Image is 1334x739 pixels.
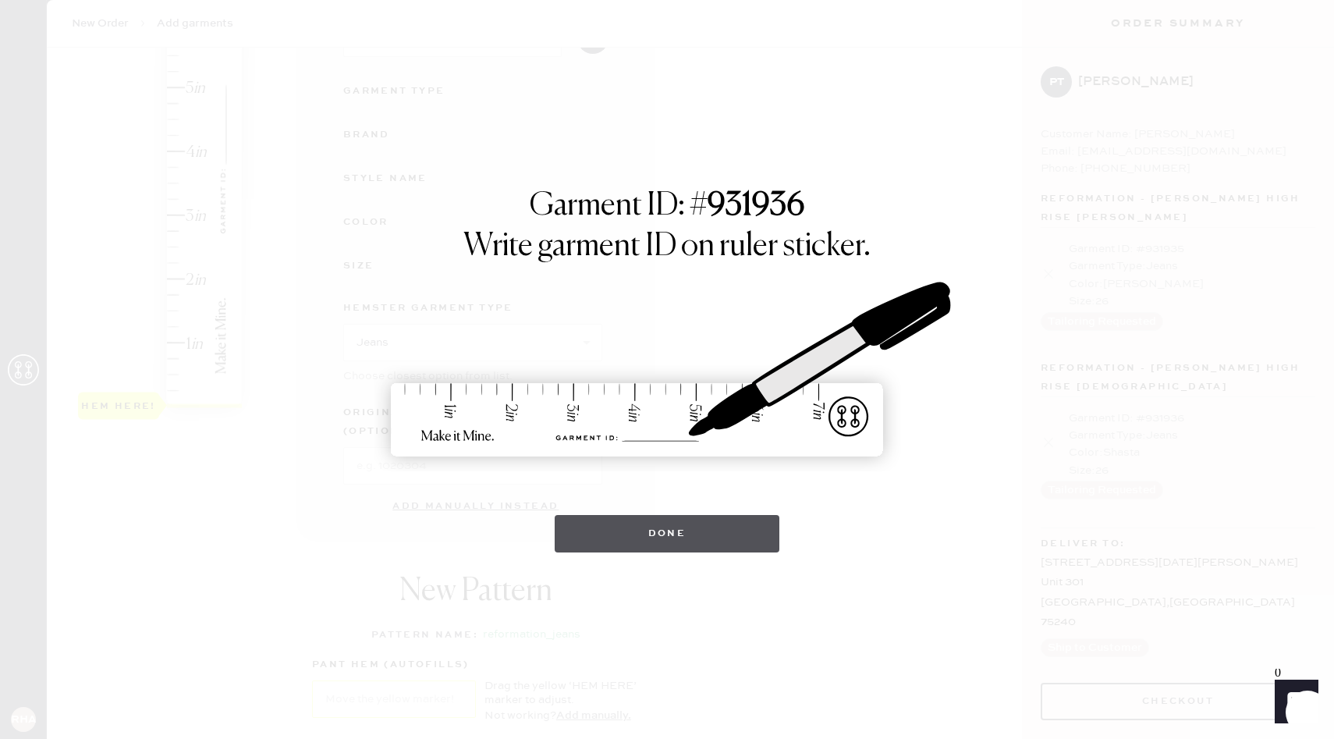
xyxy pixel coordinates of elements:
[1260,669,1327,736] iframe: Front Chat
[555,515,780,552] button: Done
[530,187,804,228] h1: Garment ID: #
[374,242,960,499] img: ruler-sticker-sharpie.svg
[708,190,804,222] strong: 931936
[463,228,871,265] h1: Write garment ID on ruler sticker.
